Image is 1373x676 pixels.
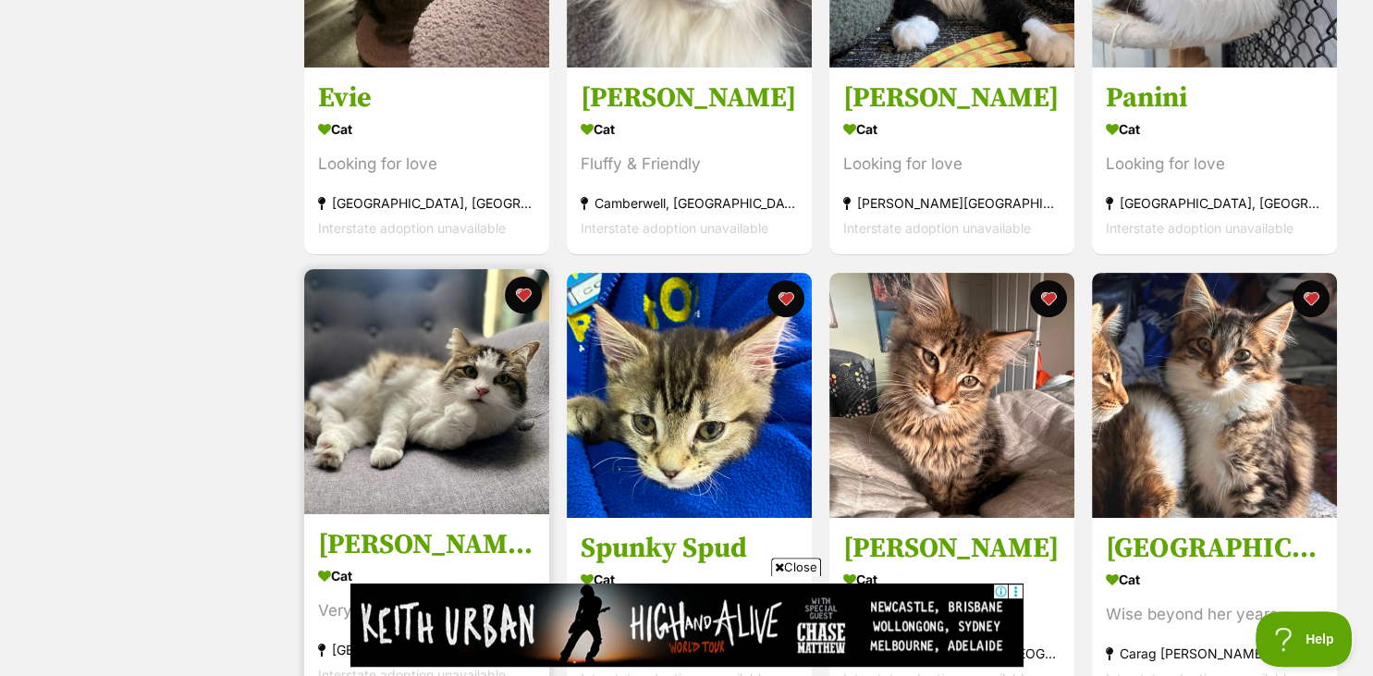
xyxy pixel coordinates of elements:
[318,221,506,237] span: Interstate adoption unavailable
[829,68,1074,255] a: [PERSON_NAME] Cat Looking for love [PERSON_NAME][GEOGRAPHIC_DATA] Interstate adoption unavailable...
[771,558,821,576] span: Close
[843,117,1060,143] div: Cat
[581,153,798,178] div: Fluffy & Friendly
[1106,531,1323,566] h3: [GEOGRAPHIC_DATA]
[843,153,1060,178] div: Looking for love
[1106,641,1323,666] div: Carag [PERSON_NAME][GEOGRAPHIC_DATA]
[581,117,798,143] div: Cat
[318,562,535,589] div: Cat
[843,531,1060,566] h3: [PERSON_NAME]
[1106,191,1323,216] div: [GEOGRAPHIC_DATA], [GEOGRAPHIC_DATA]
[318,637,535,662] div: [GEOGRAPHIC_DATA], [GEOGRAPHIC_DATA]
[318,598,535,623] div: Very Friendly & Sweet
[1030,280,1067,317] button: favourite
[1106,566,1323,593] div: Cat
[829,273,1074,518] img: Meg Mac
[1293,280,1330,317] button: favourite
[318,527,535,562] h3: [PERSON_NAME]!
[843,221,1031,237] span: Interstate adoption unavailable
[1092,68,1337,255] a: Panini Cat Looking for love [GEOGRAPHIC_DATA], [GEOGRAPHIC_DATA] Interstate adoption unavailable ...
[304,68,549,255] a: Evie Cat Looking for love [GEOGRAPHIC_DATA], [GEOGRAPHIC_DATA] Interstate adoption unavailable fa...
[318,191,535,216] div: [GEOGRAPHIC_DATA], [GEOGRAPHIC_DATA]
[318,153,535,178] div: Looking for love
[1106,221,1293,237] span: Interstate adoption unavailable
[1092,273,1337,518] img: Siena
[843,191,1060,216] div: [PERSON_NAME][GEOGRAPHIC_DATA]
[318,81,535,117] h3: Evie
[581,566,798,593] div: Cat
[1106,117,1323,143] div: Cat
[581,81,798,117] h3: [PERSON_NAME]
[1106,602,1323,627] div: Wise beyond her years
[567,68,812,255] a: [PERSON_NAME] Cat Fluffy & Friendly Camberwell, [GEOGRAPHIC_DATA] Interstate adoption unavailable...
[767,280,804,317] button: favourite
[1256,611,1355,667] iframe: Help Scout Beacon - Open
[581,531,798,566] h3: Spunky Spud
[304,269,549,514] img: Patty!
[843,641,1060,666] div: Carag [PERSON_NAME][GEOGRAPHIC_DATA]
[350,584,1024,667] iframe: Advertisement
[843,602,1060,627] div: Inquisitive and quirky
[581,191,798,216] div: Camberwell, [GEOGRAPHIC_DATA]
[581,221,768,237] span: Interstate adoption unavailable
[505,277,542,313] button: favourite
[1106,81,1323,117] h3: Panini
[843,81,1060,117] h3: [PERSON_NAME]
[567,273,812,518] img: Spunky Spud
[843,566,1060,593] div: Cat
[1106,153,1323,178] div: Looking for love
[318,117,535,143] div: Cat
